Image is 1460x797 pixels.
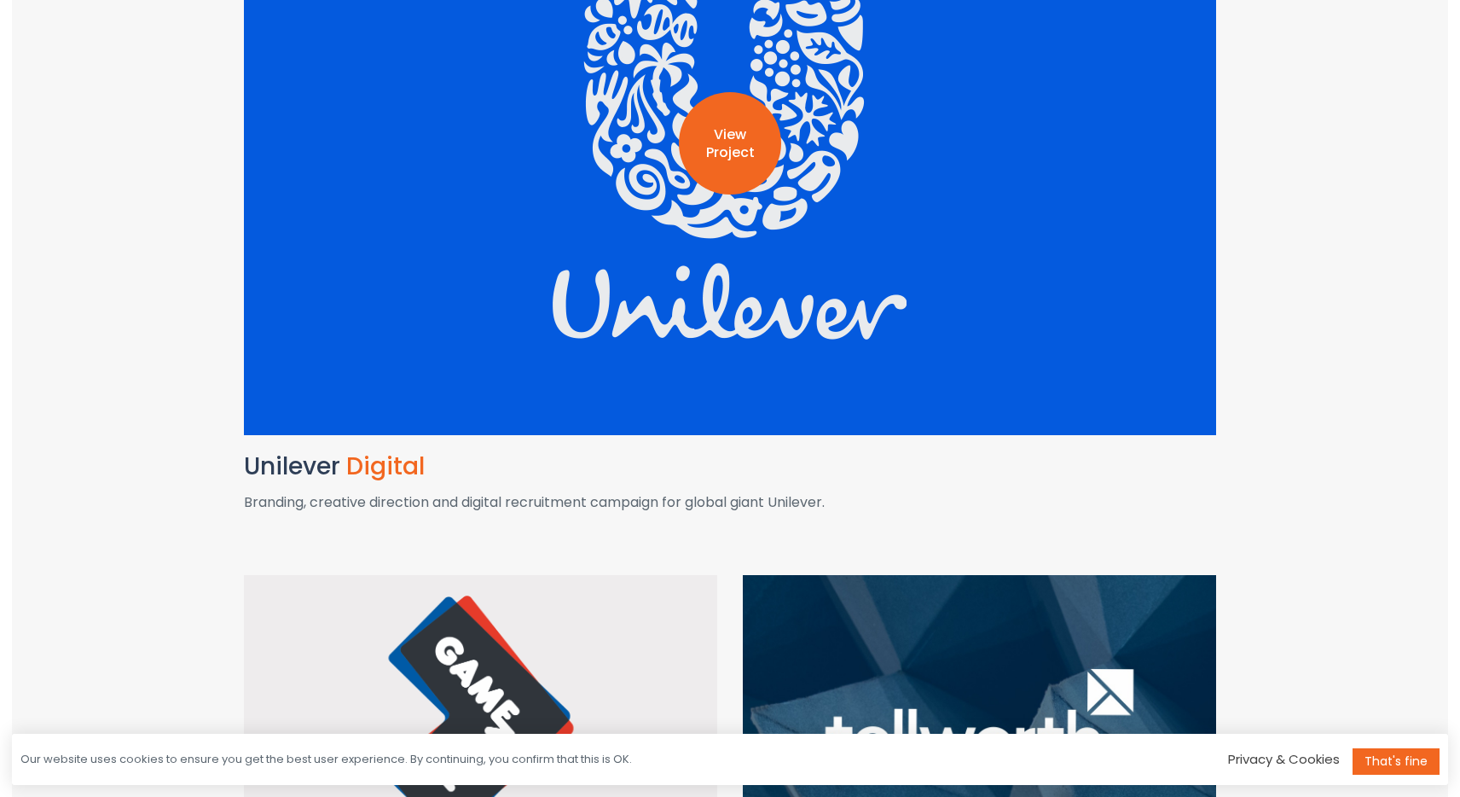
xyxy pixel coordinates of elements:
p: View Project [679,126,781,162]
span: Unilever [244,450,340,483]
a: Privacy & Cookies [1228,750,1340,768]
span: Digital [346,450,425,483]
a: That's fine [1353,748,1440,775]
h2: Unilever Digital [244,454,1216,480]
div: Our website uses cookies to ensure you get the best user experience. By continuing, you confirm t... [20,752,632,768]
p: Branding, creative direction and digital recruitment campaign for global giant Unilever. [244,490,1216,515]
